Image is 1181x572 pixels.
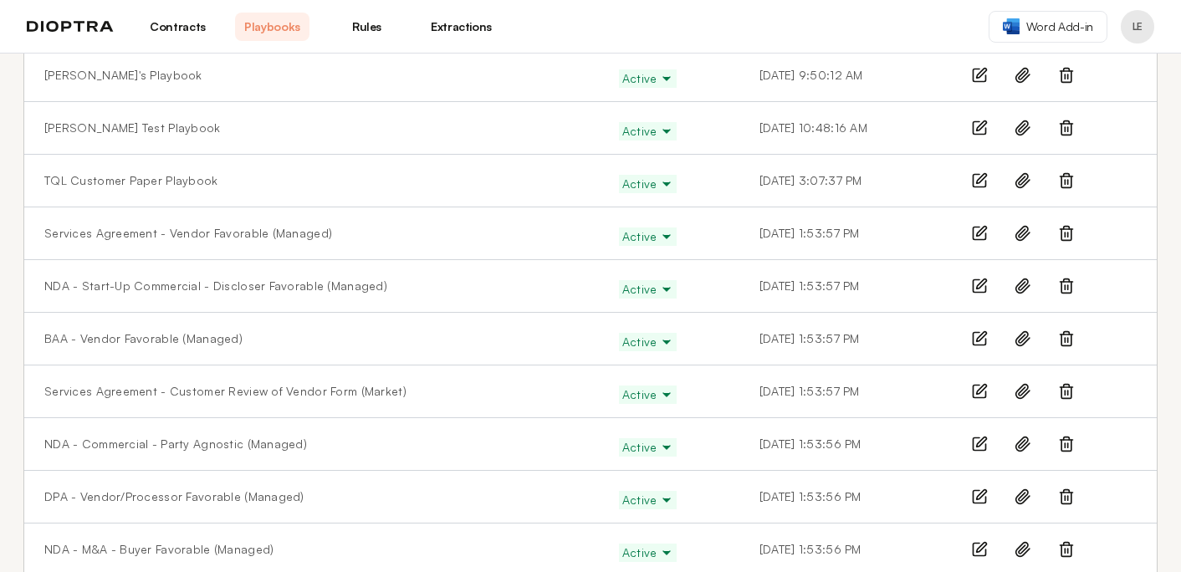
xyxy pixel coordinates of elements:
span: Active [622,386,674,403]
a: Services Agreement - Customer Review of Vendor Form (Market) [44,383,406,400]
span: Active [622,492,674,508]
span: Active [622,281,674,298]
td: [DATE] 9:50:12 AM [739,49,951,102]
a: Contracts [141,13,215,41]
td: [DATE] 10:48:16 AM [739,102,951,155]
a: DPA - Vendor/Processor Favorable (Managed) [44,488,304,505]
button: Active [619,333,677,351]
button: Active [619,122,677,140]
a: Playbooks [235,13,309,41]
button: Active [619,227,677,246]
a: Extractions [424,13,498,41]
button: Profile menu [1121,10,1154,43]
a: [PERSON_NAME] Test Playbook [44,120,221,136]
button: Active [619,438,677,457]
span: Active [622,176,674,192]
span: Active [622,123,674,140]
td: [DATE] 1:53:57 PM [739,260,951,313]
button: Active [619,544,677,562]
td: [DATE] 3:07:37 PM [739,155,951,207]
button: Active [619,175,677,193]
td: [DATE] 1:53:56 PM [739,418,951,471]
button: Active [619,280,677,299]
td: [DATE] 1:53:57 PM [739,313,951,365]
a: Rules [330,13,404,41]
span: Active [622,70,674,87]
button: Active [619,69,677,88]
td: [DATE] 1:53:56 PM [739,471,951,523]
a: NDA - Commercial - Party Agnostic (Managed) [44,436,307,452]
img: word [1003,18,1020,34]
td: [DATE] 1:53:57 PM [739,207,951,260]
a: Services Agreement - Vendor Favorable (Managed) [44,225,332,242]
span: Active [622,544,674,561]
span: Active [622,228,674,245]
a: TQL Customer Paper Playbook [44,172,218,189]
button: Active [619,491,677,509]
button: Active [619,386,677,404]
a: [PERSON_NAME]'s Playbook [44,67,202,84]
img: logo [27,21,114,33]
a: NDA - Start-Up Commercial - Discloser Favorable (Managed) [44,278,387,294]
a: NDA - M&A - Buyer Favorable (Managed) [44,541,274,558]
span: Word Add-in [1026,18,1093,35]
a: BAA - Vendor Favorable (Managed) [44,330,243,347]
a: Word Add-in [989,11,1107,43]
span: Active [622,334,674,350]
td: [DATE] 1:53:57 PM [739,365,951,418]
span: Active [622,439,674,456]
